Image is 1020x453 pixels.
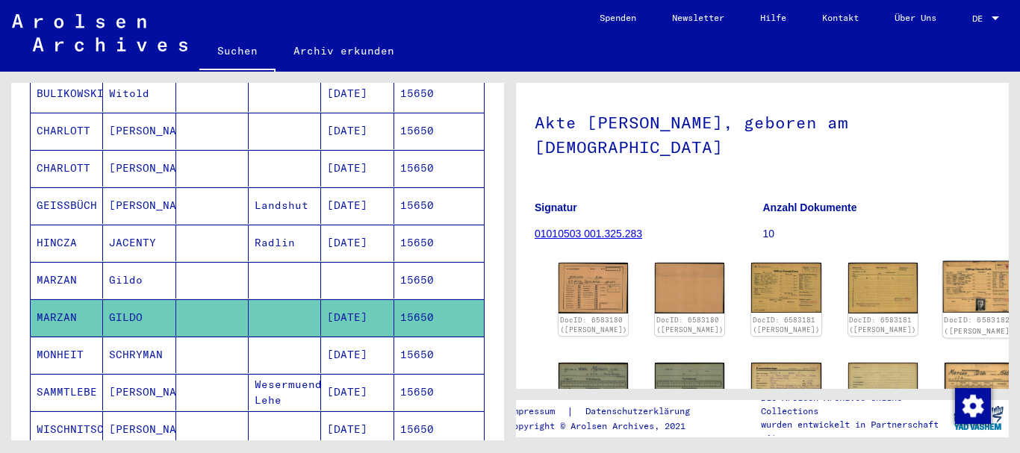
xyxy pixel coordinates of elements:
a: DocID: 6583181 ([PERSON_NAME]) [753,316,820,334]
mat-cell: [PERSON_NAME] [103,113,175,149]
p: Die Arolsen Archives Online-Collections [761,391,948,418]
a: DocID: 6583182 ([PERSON_NAME]) [944,316,1015,336]
mat-cell: Radlin [249,225,321,261]
img: 001.jpg [559,363,628,409]
mat-cell: [PERSON_NAME] [103,411,175,448]
mat-cell: [DATE] [321,374,394,410]
span: DE [972,13,989,24]
mat-cell: [DATE] [321,337,394,373]
mat-cell: [PERSON_NAME] [103,150,175,187]
a: DocID: 6583180 ([PERSON_NAME]) [560,316,627,334]
mat-cell: 15650 [394,150,484,187]
div: | [508,404,708,419]
mat-cell: 15650 [394,262,484,299]
img: yv_logo.png [951,399,1007,437]
mat-cell: [DATE] [321,150,394,187]
mat-cell: 15650 [394,337,484,373]
img: Zustimmung ändern [955,388,991,424]
img: 001.jpg [942,261,1016,313]
mat-cell: 15650 [394,113,484,149]
mat-cell: [DATE] [321,113,394,149]
img: 001.jpg [559,263,628,313]
mat-cell: 15650 [394,411,484,448]
b: Signatur [535,201,577,213]
mat-cell: [PERSON_NAME] [103,187,175,224]
mat-cell: WISCHNITSCHENKO [31,411,103,448]
mat-cell: MONHEIT [31,337,103,373]
mat-cell: [DATE] [321,299,394,336]
mat-cell: [DATE] [321,187,394,224]
mat-cell: [DATE] [321,411,394,448]
mat-cell: Gildo [103,262,175,299]
img: 002.jpg [655,363,724,409]
mat-cell: JACENTY [103,225,175,261]
mat-cell: BULIKOWSKI [31,75,103,112]
h1: Akte [PERSON_NAME], geboren am [DEMOGRAPHIC_DATA] [535,88,990,178]
mat-cell: HINCZA [31,225,103,261]
mat-cell: CHARLOTT [31,150,103,187]
mat-cell: Landshut [249,187,321,224]
mat-cell: [DATE] [321,75,394,112]
mat-cell: SCHRYMAN [103,337,175,373]
mat-cell: MARZAN [31,299,103,336]
a: 01010503 001.325.283 [535,228,642,240]
mat-cell: MARZAN [31,262,103,299]
img: 002.jpg [848,263,918,313]
img: 001.jpg [751,263,821,313]
a: Impressum [508,404,567,419]
a: DocID: 6583181 ([PERSON_NAME]) [849,316,916,334]
mat-cell: [PERSON_NAME] [103,374,175,410]
mat-cell: [DATE] [321,225,394,261]
b: Anzahl Dokumente [763,201,857,213]
p: wurden entwickelt in Partnerschaft mit [761,418,948,445]
p: 10 [763,226,991,242]
img: 002.jpg [655,263,724,313]
mat-cell: Witold [103,75,175,112]
mat-cell: SAMMTLEBE [31,374,103,410]
a: Archiv erkunden [276,33,412,69]
mat-cell: Wesermuende-Lehe [249,374,321,410]
img: Arolsen_neg.svg [12,14,187,51]
a: Datenschutzerklärung [573,404,708,419]
mat-cell: GILDO [103,299,175,336]
a: Suchen [199,33,276,72]
p: Copyright © Arolsen Archives, 2021 [508,419,708,433]
mat-cell: 15650 [394,187,484,224]
a: DocID: 6583180 ([PERSON_NAME]) [656,316,724,334]
mat-cell: 15650 [394,299,484,336]
mat-cell: 15650 [394,225,484,261]
mat-cell: GEISSBÜCH [31,187,103,224]
mat-cell: CHARLOTT [31,113,103,149]
mat-cell: 15650 [394,75,484,112]
mat-cell: 15650 [394,374,484,410]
